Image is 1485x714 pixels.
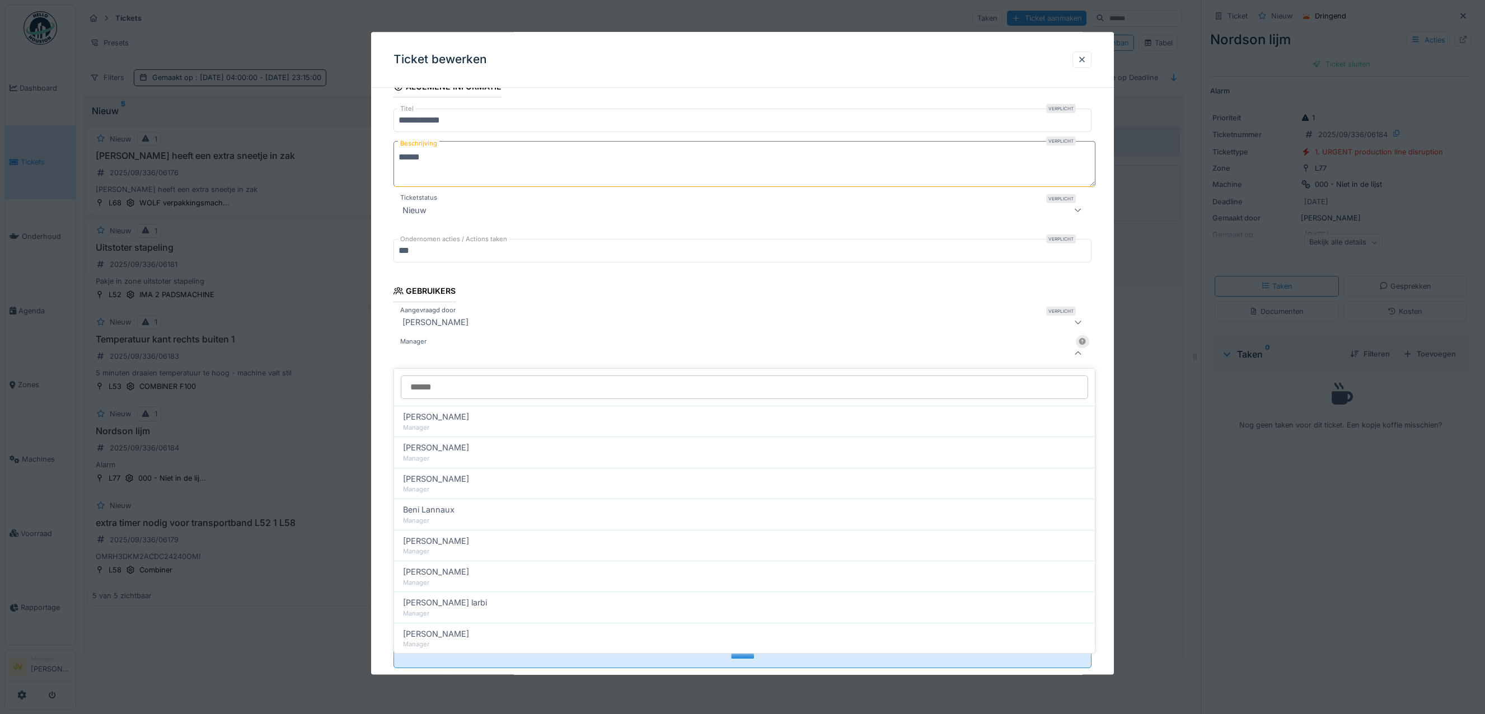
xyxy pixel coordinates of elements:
[1046,235,1076,244] div: Verplicht
[1046,195,1076,204] div: Verplicht
[1046,307,1076,316] div: Verplicht
[403,423,1086,433] div: Manager
[403,485,1086,494] div: Manager
[403,596,487,609] span: [PERSON_NAME] larbi
[398,194,439,203] label: Ticketstatus
[403,628,469,640] span: [PERSON_NAME]
[398,235,509,245] label: Ondernomen acties / Actions taken
[403,609,1086,618] div: Manager
[393,53,487,67] h3: Ticket bewerken
[403,473,469,485] span: [PERSON_NAME]
[398,204,431,217] div: Nieuw
[398,316,473,329] div: [PERSON_NAME]
[403,578,1086,588] div: Manager
[398,137,439,151] label: Beschrijving
[403,640,1086,649] div: Manager
[398,306,458,315] label: Aangevraagd door
[403,566,469,578] span: [PERSON_NAME]
[403,516,1086,525] div: Manager
[403,411,469,423] span: [PERSON_NAME]
[398,105,416,114] label: Titel
[403,547,1086,556] div: Manager
[393,283,456,302] div: Gebruikers
[398,337,429,346] label: Manager
[403,504,455,516] span: Beni Lannaux
[1046,105,1076,114] div: Verplicht
[1046,137,1076,146] div: Verplicht
[403,441,469,454] span: [PERSON_NAME]
[403,454,1086,463] div: Manager
[393,79,502,98] div: Algemene informatie
[403,535,469,547] span: [PERSON_NAME]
